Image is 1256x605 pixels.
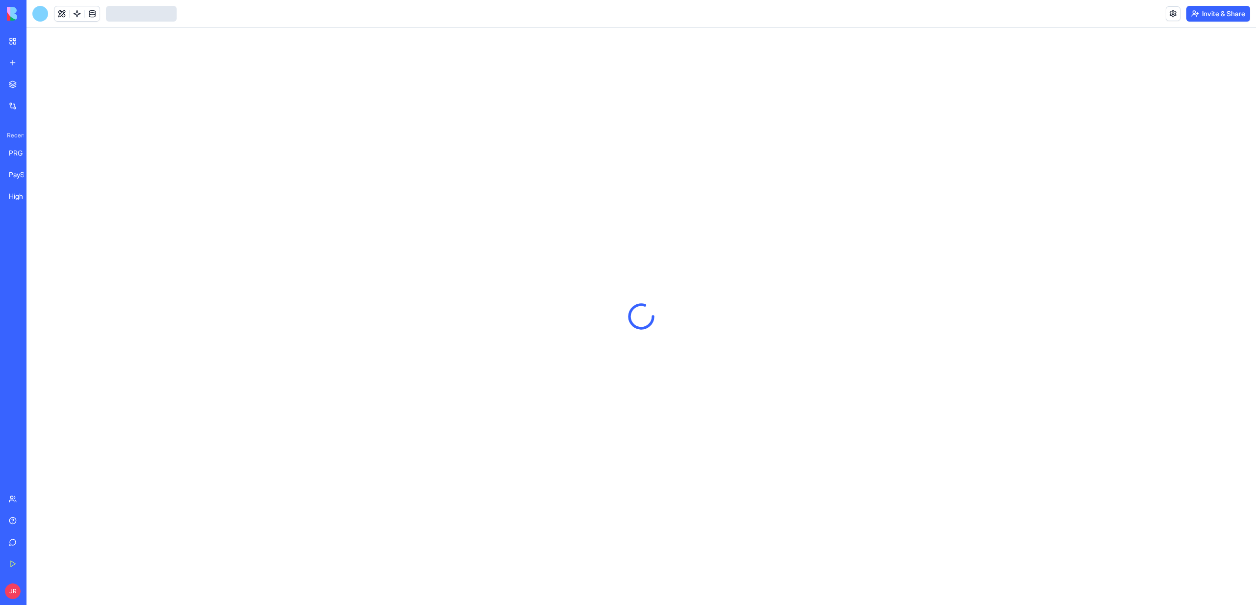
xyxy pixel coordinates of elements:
div: PRG Educational Substitute Management [9,148,36,158]
div: HighLevel Contact Extractor [9,191,36,201]
img: logo [7,7,68,21]
span: Recent [3,132,24,139]
span: JR [5,583,21,599]
a: HighLevel Contact Extractor [3,186,42,206]
a: PRG Educational Substitute Management [3,143,42,163]
a: PayScore [3,165,42,184]
button: Invite & Share [1186,6,1250,22]
div: PayScore [9,170,36,180]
